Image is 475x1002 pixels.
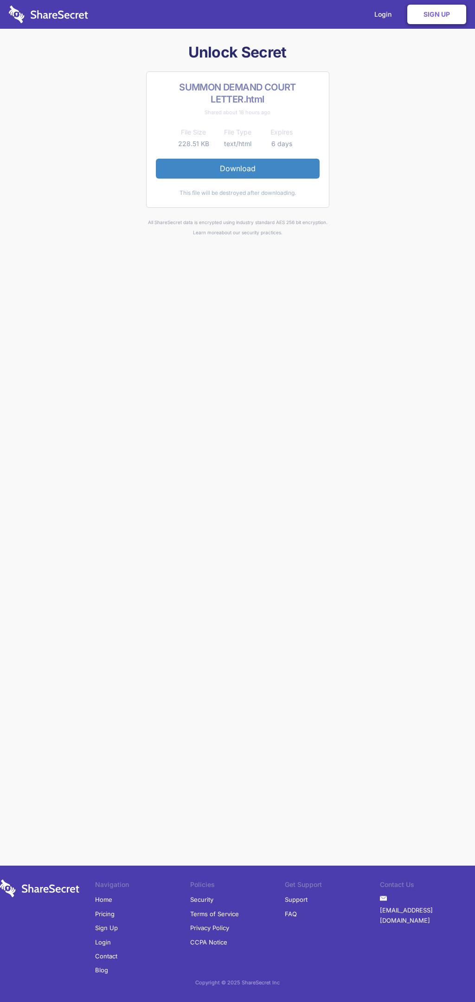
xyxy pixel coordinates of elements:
[190,935,227,949] a: CCPA Notice
[407,5,466,24] a: Sign Up
[285,907,297,921] a: FAQ
[190,907,239,921] a: Terms of Service
[9,6,88,23] img: logo-wordmark-white-trans-d4663122ce5f474addd5e946df7df03e33cb6a1c49d2221995e7729f52c070b2.svg
[172,138,216,149] td: 228.51 KB
[285,893,308,906] a: Support
[95,880,190,893] li: Navigation
[95,893,112,906] a: Home
[285,880,380,893] li: Get Support
[95,935,111,949] a: Login
[380,880,475,893] li: Contact Us
[95,921,118,935] a: Sign Up
[216,127,260,138] th: File Type
[190,880,285,893] li: Policies
[380,903,475,928] a: [EMAIL_ADDRESS][DOMAIN_NAME]
[95,963,108,977] a: Blog
[156,188,320,198] div: This file will be destroyed after downloading.
[156,81,320,105] h2: SUMMON DEMAND COURT LETTER.html
[260,127,304,138] th: Expires
[95,949,117,963] a: Contact
[260,138,304,149] td: 6 days
[156,159,320,178] a: Download
[216,138,260,149] td: text/html
[95,907,115,921] a: Pricing
[172,127,216,138] th: File Size
[190,921,229,935] a: Privacy Policy
[193,230,219,235] a: Learn more
[190,893,213,906] a: Security
[156,107,320,117] div: Shared about 18 hours ago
